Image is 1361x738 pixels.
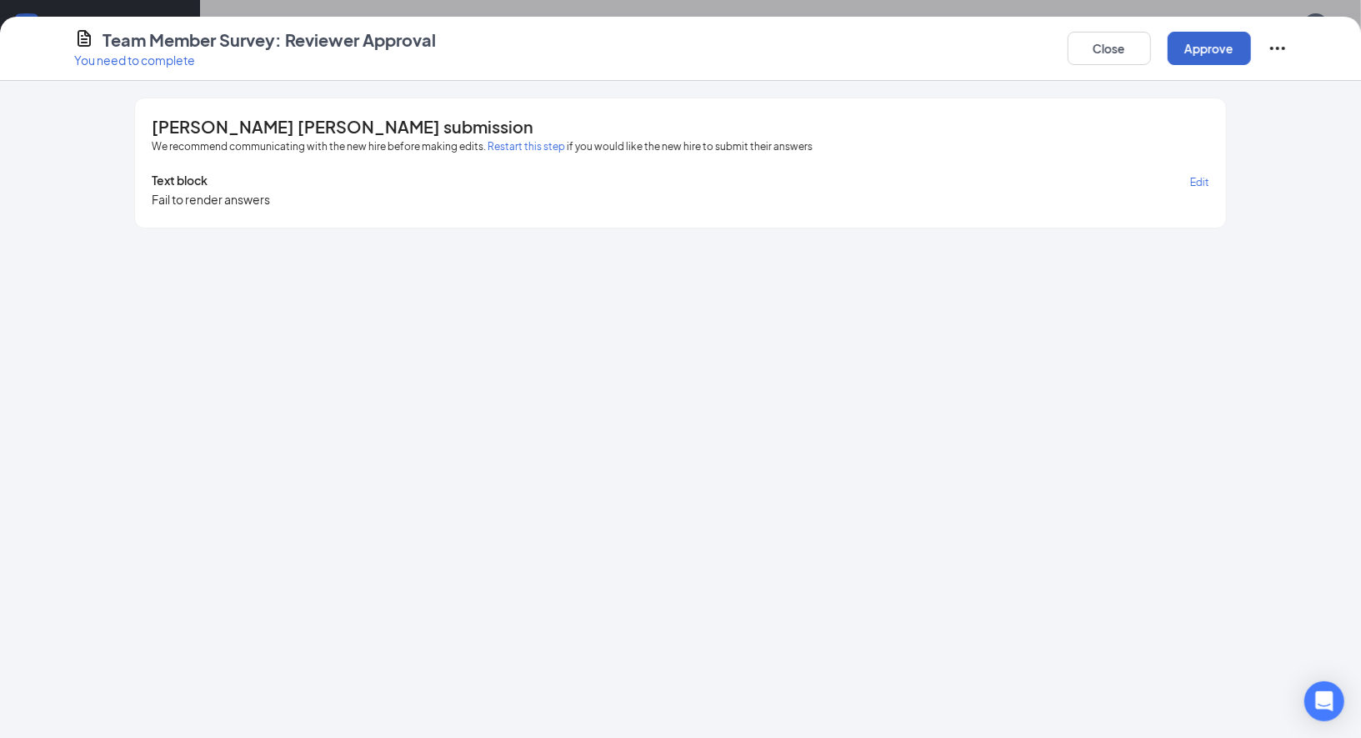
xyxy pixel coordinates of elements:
[1190,176,1209,188] span: Edit
[152,191,270,208] div: Fail to render answers
[1268,38,1288,58] svg: Ellipses
[74,28,94,48] svg: CustomFormIcon
[1190,172,1209,191] button: Edit
[74,52,436,68] p: You need to complete
[1304,681,1344,721] div: Open Intercom Messenger
[1068,32,1151,65] button: Close
[152,138,813,155] span: We recommend communicating with the new hire before making edits. if you would like the new hire ...
[103,28,436,52] h4: Team Member Survey: Reviewer Approval
[152,172,208,191] span: Text block
[488,138,565,155] button: Restart this step
[152,118,533,135] span: [PERSON_NAME] [PERSON_NAME] submission
[1168,32,1251,65] button: Approve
